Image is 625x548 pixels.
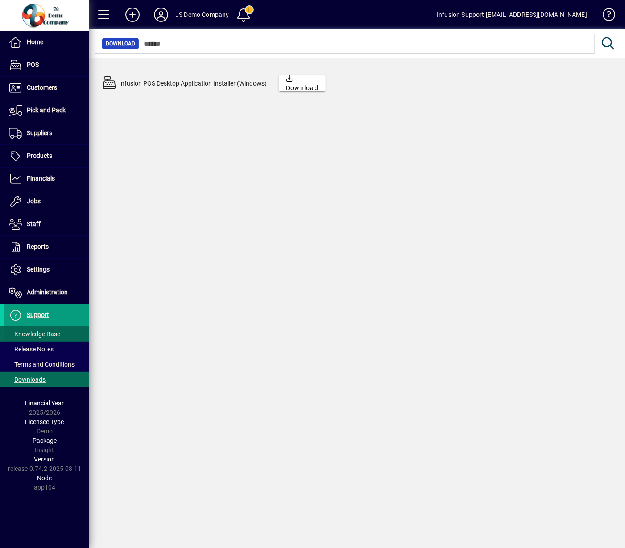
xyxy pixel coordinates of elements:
[9,376,46,383] span: Downloads
[4,122,89,144] a: Suppliers
[4,213,89,235] a: Staff
[4,31,89,54] a: Home
[9,330,60,338] span: Knowledge Base
[27,61,39,68] span: POS
[27,107,66,114] span: Pick and Pack
[27,311,49,318] span: Support
[27,152,52,159] span: Products
[118,7,147,23] button: Add
[25,418,64,425] span: Licensee Type
[37,474,52,482] span: Node
[27,38,43,45] span: Home
[34,456,55,463] span: Version
[4,281,89,304] a: Administration
[147,7,175,23] button: Profile
[4,326,89,342] a: Knowledge Base
[4,372,89,387] a: Downloads
[119,70,267,97] td: Infusion POS Desktop Application Installer (Windows)
[27,198,41,205] span: Jobs
[27,129,52,136] span: Suppliers
[9,346,54,353] span: Release Notes
[4,145,89,167] a: Products
[4,168,89,190] a: Financials
[27,175,55,182] span: Financials
[437,8,587,22] div: Infusion Support [EMAIL_ADDRESS][DOMAIN_NAME]
[4,357,89,372] a: Terms and Conditions
[27,243,49,250] span: Reports
[286,74,319,93] span: Download
[4,190,89,213] a: Jobs
[4,99,89,122] a: Pick and Pack
[27,288,68,296] span: Administration
[25,400,64,407] span: Financial Year
[4,236,89,258] a: Reports
[27,266,50,273] span: Settings
[596,2,614,31] a: Knowledge Base
[106,39,135,48] span: Download
[4,54,89,76] a: POS
[27,220,41,227] span: Staff
[4,342,89,357] a: Release Notes
[9,361,75,368] span: Terms and Conditions
[4,259,89,281] a: Settings
[175,8,229,22] div: JS Demo Company
[33,437,57,444] span: Package
[27,84,57,91] span: Customers
[279,75,326,91] a: Download
[4,77,89,99] a: Customers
